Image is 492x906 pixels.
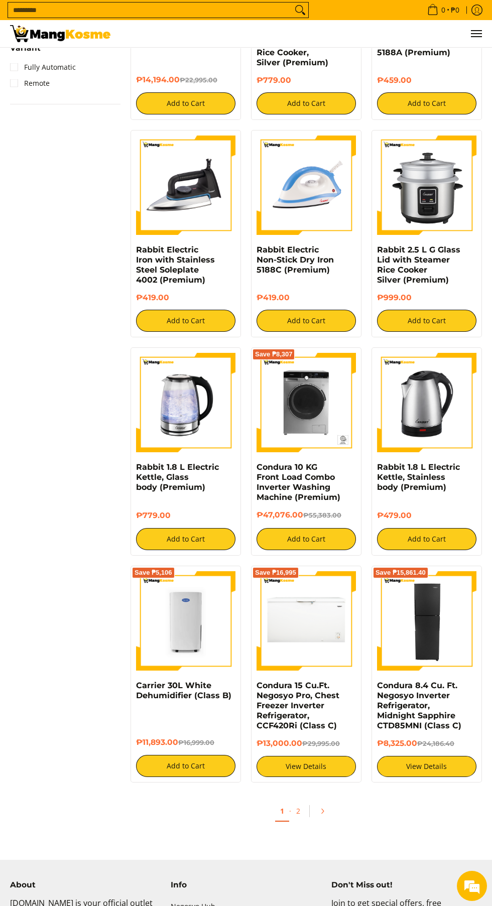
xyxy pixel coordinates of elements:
[257,136,356,235] img: https://mangkosme.com/products/rabbit-electric-non-stick-dry-iron-5188c-class-a
[136,75,235,85] h6: ₱14,194.00
[171,880,321,889] h4: Info
[136,681,231,700] a: Carrier 30L White Dehumidifier (Class B)
[377,28,453,57] a: Rabbit Electric Iron with Steamer 5188A (Premium)
[136,136,235,235] img: https://mangkosme.com/products/rabbit-electric-iron-with-stainless-steel-soleplate-4002-class-a
[377,136,476,235] img: https://mangkosme.com/products/rabbit-2-5-l-g-glass-lid-with-steamer-rice-cooker-silver-class-a
[302,740,340,747] del: ₱29,995.00
[377,245,460,285] a: Rabbit 2.5 L G Glass Lid with Steamer Rice Cooker Silver (Premium)
[120,20,482,47] nav: Main Menu
[377,738,476,748] h6: ₱8,325.00
[377,92,476,114] button: Add to Cart
[377,462,460,492] a: Rabbit 1.8 L Electric Kettle, Stainless body (Premium)
[257,245,334,275] a: Rabbit Electric Non-Stick Dry Iron 5188C (Premium)
[377,681,461,730] a: Condura 8.4 Cu. Ft. Negosyo Inverter Refrigerator, Midnight Sapphire CTD85MNI (Class C)
[136,528,235,550] button: Add to Cart
[126,798,487,830] ul: Pagination
[10,880,161,889] h4: About
[255,351,293,357] span: Save ₱8,307
[136,310,235,332] button: Add to Cart
[5,274,191,309] textarea: Type your message and hit 'Enter'
[257,571,356,671] img: Condura 15 Cu.Ft. Negosyo Pro, Chest Freezer Inverter Refrigerator, CCF420Ri (Class C)
[136,737,235,747] h6: ₱11,893.00
[377,528,476,550] button: Add to Cart
[424,5,462,16] span: •
[377,293,476,302] h6: ₱999.00
[377,756,476,777] a: View Details
[377,75,476,85] h6: ₱459.00
[257,28,338,67] a: Rabbit 1.5 L G Glass Lid with Steamer Rice Cooker, Silver (Premium)
[257,75,356,85] h6: ₱779.00
[136,571,235,671] img: carrier-30-liter-dehumidier-premium-full-view-mang-kosme
[136,92,235,114] button: Add to Cart
[257,528,356,550] button: Add to Cart
[136,245,215,285] a: Rabbit Electric Iron with Stainless Steel Soleplate 4002 (Premium)
[120,20,482,47] ul: Customer Navigation
[257,310,356,332] button: Add to Cart
[136,462,219,492] a: Rabbit 1.8 L Electric Kettle, Glass body (Premium)
[10,25,110,42] img: New Arrivals: Fresh Release from The Premium Brands l Mang Kosme
[165,5,189,29] div: Minimize live chat window
[10,75,50,91] a: Remote
[291,801,305,821] a: 2
[377,510,476,520] h6: ₱479.00
[178,739,214,746] del: ₱16,999.00
[255,570,296,576] span: Save ₱16,995
[180,76,217,84] del: ₱22,995.00
[331,880,482,889] h4: Don't Miss out!
[289,806,291,816] span: ·
[136,353,235,452] img: Rabbit 1.8 L Electric Kettle, Glass body (Premium)
[449,7,461,14] span: ₱0
[10,44,41,59] summary: Open
[52,56,169,69] div: Chat with us now
[257,293,356,302] h6: ₱419.00
[377,310,476,332] button: Add to Cart
[377,571,476,671] img: Condura 8.4 Cu. Ft. Negosyo Inverter Refrigerator, Midnight Sapphire CTD85MNI (Class C)
[257,353,356,452] img: Condura 10 KG Front Load Combo Inverter Washing Machine (Premium)
[417,740,454,747] del: ₱24,186.40
[440,7,447,14] span: 0
[303,511,341,519] del: ₱55,383.00
[470,20,482,47] button: Menu
[136,293,235,302] h6: ₱419.00
[257,462,340,502] a: Condura 10 KG Front Load Combo Inverter Washing Machine (Premium)
[58,126,139,228] span: We're online!
[377,353,476,452] img: Rabbit 1.8 L Electric Kettle, Stainless body (Premium)
[10,44,41,52] span: Variant
[136,755,235,777] button: Add to Cart
[292,3,308,18] button: Search
[257,756,356,777] a: View Details
[275,801,289,822] a: 1
[257,510,356,520] h6: ₱47,076.00
[257,681,339,730] a: Condura 15 Cu.Ft. Negosyo Pro, Chest Freezer Inverter Refrigerator, CCF420Ri (Class C)
[257,92,356,114] button: Add to Cart
[135,570,172,576] span: Save ₱5,106
[376,570,426,576] span: Save ₱15,861.40
[10,59,76,75] a: Fully Automatic
[257,738,356,748] h6: ₱13,000.00
[136,510,235,520] h6: ₱779.00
